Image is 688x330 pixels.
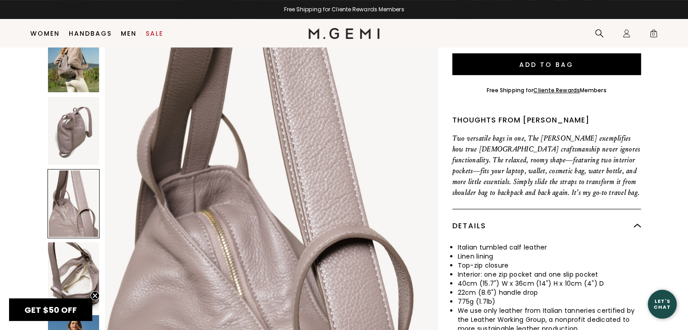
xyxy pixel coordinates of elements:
[452,115,641,126] div: Thoughts from [PERSON_NAME]
[452,53,641,75] button: Add to Bag
[458,279,641,288] li: 40cm (15.7") W x 36cm (14") H x 10cm (4") D
[146,30,163,37] a: Sale
[48,97,99,165] img: The Laura Convertible Backpack
[458,270,641,279] li: Interior: one zip pocket and one slip pocket
[69,30,112,37] a: Handbags
[648,298,677,310] div: Let's Chat
[90,291,100,300] button: Close teaser
[487,87,607,94] div: Free Shipping for Members
[121,30,137,37] a: Men
[458,243,641,252] li: Italian tumbled calf leather
[458,252,641,261] li: Linen lining
[458,297,641,306] li: 775g (1.7lb)
[24,304,77,316] span: GET $50 OFF
[533,86,580,94] a: Cliente Rewards
[48,242,99,311] img: The Laura Convertible Backpack
[308,28,380,39] img: M.Gemi
[452,209,641,243] div: Details
[458,261,641,270] li: Top-zip closure
[30,30,60,37] a: Women
[48,24,99,92] img: The Laura Convertible Backpack
[452,133,641,198] p: Two versatile bags in one, The [PERSON_NAME] exemplifies how true [DEMOGRAPHIC_DATA] craftsmanshi...
[649,31,658,40] span: 0
[458,288,641,297] li: 22cm (8.6") handle drop
[9,298,92,321] div: GET $50 OFFClose teaser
